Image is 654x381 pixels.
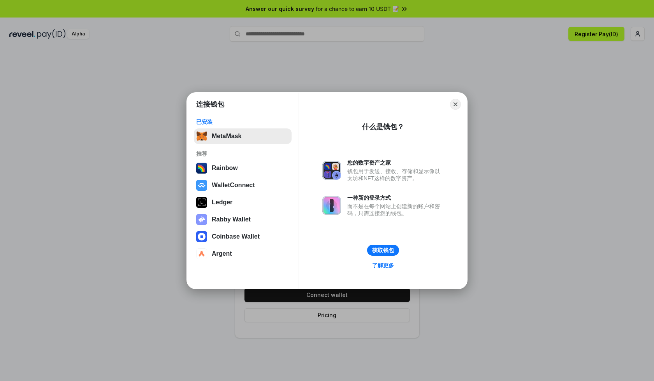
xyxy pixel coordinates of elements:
[212,165,238,172] div: Rainbow
[367,245,399,256] button: 获取钱包
[196,197,207,208] img: svg+xml,%3Csvg%20xmlns%3D%22http%3A%2F%2Fwww.w3.org%2F2000%2Fsvg%22%20width%3D%2228%22%20height%3...
[347,194,444,201] div: 一种新的登录方式
[194,246,292,262] button: Argent
[347,203,444,217] div: 而不是在每个网站上创建新的账户和密码，只需连接您的钱包。
[212,250,232,257] div: Argent
[212,182,255,189] div: WalletConnect
[196,214,207,225] img: svg+xml,%3Csvg%20xmlns%3D%22http%3A%2F%2Fwww.w3.org%2F2000%2Fsvg%22%20fill%3D%22none%22%20viewBox...
[322,161,341,180] img: svg+xml,%3Csvg%20xmlns%3D%22http%3A%2F%2Fwww.w3.org%2F2000%2Fsvg%22%20fill%3D%22none%22%20viewBox...
[194,160,292,176] button: Rainbow
[372,247,394,254] div: 获取钱包
[372,262,394,269] div: 了解更多
[212,216,251,223] div: Rabby Wallet
[367,260,399,270] a: 了解更多
[196,180,207,191] img: svg+xml,%3Csvg%20width%3D%2228%22%20height%3D%2228%22%20viewBox%3D%220%200%2028%2028%22%20fill%3D...
[194,128,292,144] button: MetaMask
[194,212,292,227] button: Rabby Wallet
[196,163,207,174] img: svg+xml,%3Csvg%20width%3D%22120%22%20height%3D%22120%22%20viewBox%3D%220%200%20120%20120%22%20fil...
[194,195,292,210] button: Ledger
[362,122,404,132] div: 什么是钱包？
[194,177,292,193] button: WalletConnect
[212,233,260,240] div: Coinbase Wallet
[196,118,289,125] div: 已安装
[196,150,289,157] div: 推荐
[196,131,207,142] img: svg+xml,%3Csvg%20fill%3D%22none%22%20height%3D%2233%22%20viewBox%3D%220%200%2035%2033%22%20width%...
[196,100,224,109] h1: 连接钱包
[450,99,461,110] button: Close
[322,196,341,215] img: svg+xml,%3Csvg%20xmlns%3D%22http%3A%2F%2Fwww.w3.org%2F2000%2Fsvg%22%20fill%3D%22none%22%20viewBox...
[196,231,207,242] img: svg+xml,%3Csvg%20width%3D%2228%22%20height%3D%2228%22%20viewBox%3D%220%200%2028%2028%22%20fill%3D...
[347,168,444,182] div: 钱包用于发送、接收、存储和显示像以太坊和NFT这样的数字资产。
[212,199,232,206] div: Ledger
[347,159,444,166] div: 您的数字资产之家
[196,248,207,259] img: svg+xml,%3Csvg%20width%3D%2228%22%20height%3D%2228%22%20viewBox%3D%220%200%2028%2028%22%20fill%3D...
[194,229,292,244] button: Coinbase Wallet
[212,133,241,140] div: MetaMask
